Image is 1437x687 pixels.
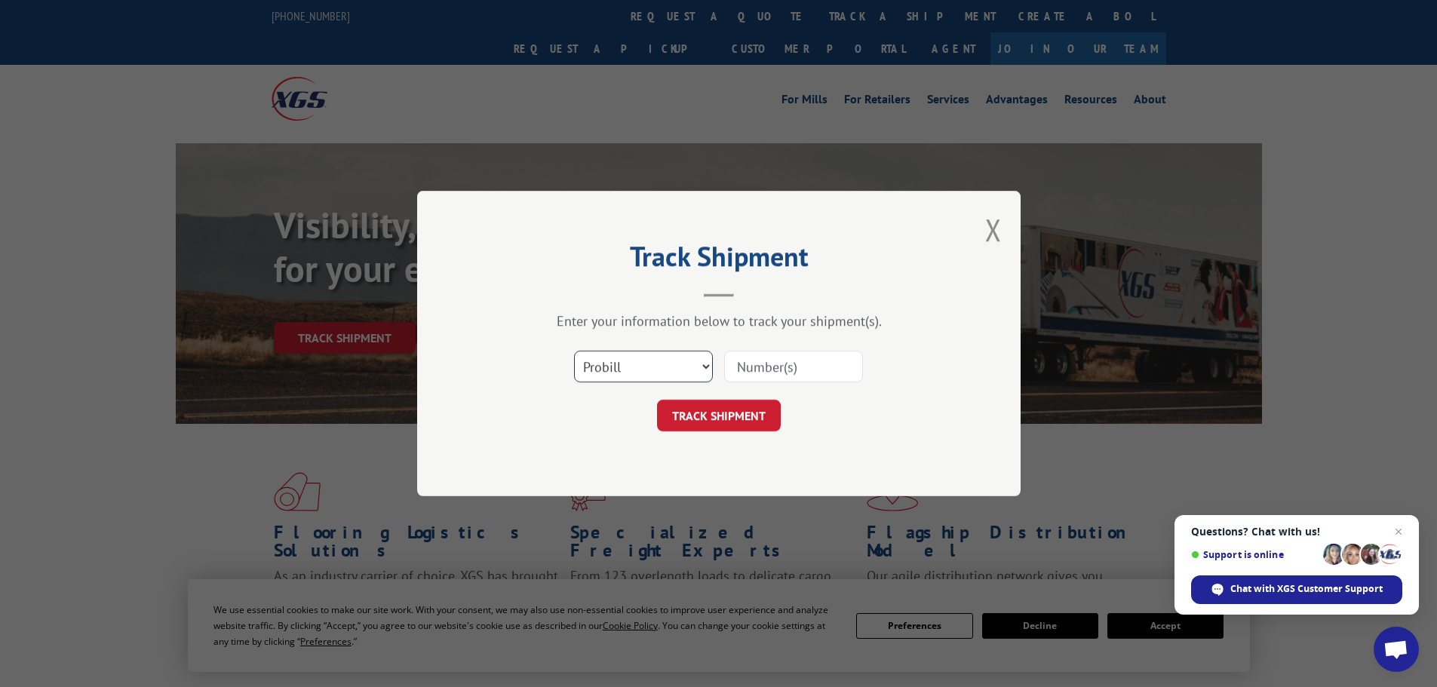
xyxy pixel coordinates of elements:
[1191,526,1402,538] span: Questions? Chat with us!
[657,400,781,431] button: TRACK SHIPMENT
[1191,549,1318,560] span: Support is online
[1230,582,1383,596] span: Chat with XGS Customer Support
[1374,627,1419,672] a: Open chat
[493,312,945,330] div: Enter your information below to track your shipment(s).
[493,246,945,274] h2: Track Shipment
[985,210,1002,250] button: Close modal
[1191,575,1402,604] span: Chat with XGS Customer Support
[724,351,863,382] input: Number(s)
